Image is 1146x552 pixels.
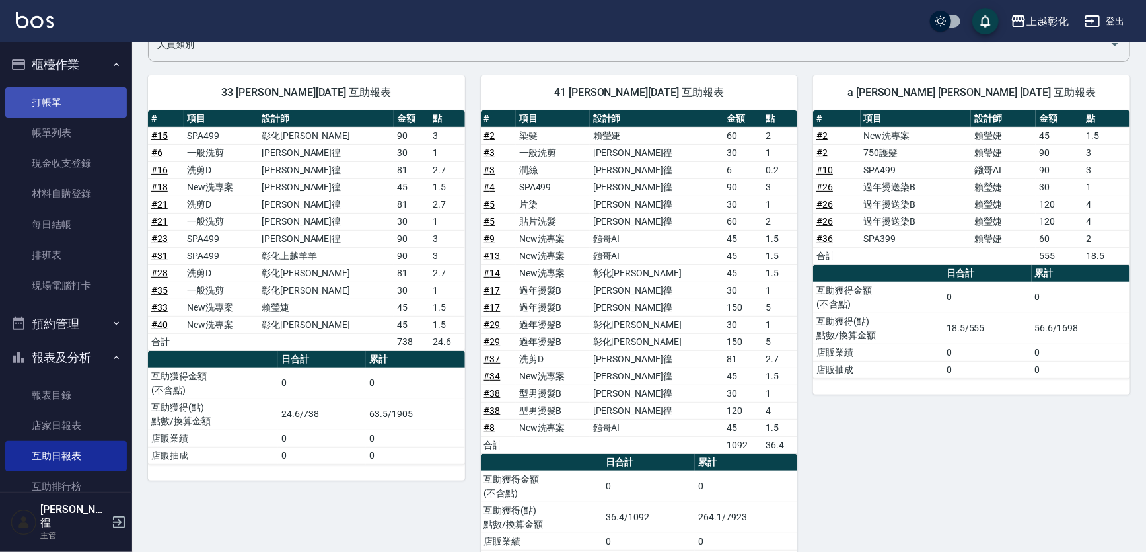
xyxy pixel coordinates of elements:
[723,230,762,247] td: 45
[590,350,724,368] td: [PERSON_NAME]徨
[394,196,429,213] td: 81
[1079,9,1130,34] button: 登出
[590,299,724,316] td: [PERSON_NAME]徨
[590,333,724,350] td: 彰化[PERSON_NAME]
[5,178,127,209] a: 材料自購登錄
[429,110,465,128] th: 點
[394,230,429,247] td: 90
[429,178,465,196] td: 1.5
[943,361,1032,378] td: 0
[861,127,971,144] td: New洗專案
[943,313,1032,344] td: 18.5/555
[516,144,590,161] td: 一般洗剪
[16,12,54,28] img: Logo
[40,503,108,530] h5: [PERSON_NAME]徨
[516,299,590,316] td: 過年燙髮B
[590,196,724,213] td: [PERSON_NAME]徨
[429,247,465,264] td: 3
[481,110,516,128] th: #
[762,299,797,316] td: 5
[762,161,797,178] td: 0.2
[861,161,971,178] td: SPA499
[816,233,833,244] a: #36
[943,282,1032,313] td: 0
[1005,8,1074,35] button: 上越彰化
[184,282,258,299] td: 一般洗剪
[154,33,1104,56] input: 人員名稱
[1083,161,1130,178] td: 3
[484,130,495,141] a: #2
[1083,247,1130,264] td: 18.5
[484,388,501,399] a: #38
[394,213,429,230] td: 30
[971,127,1036,144] td: 賴瑩婕
[723,299,762,316] td: 150
[429,213,465,230] td: 1
[762,385,797,402] td: 1
[1032,361,1130,378] td: 0
[148,368,278,399] td: 互助獲得金額 (不含點)
[516,213,590,230] td: 貼片洗髮
[5,411,127,441] a: 店家日報表
[1036,178,1083,196] td: 30
[762,316,797,333] td: 1
[516,161,590,178] td: 潤絲
[516,419,590,436] td: New洗專案
[278,430,367,447] td: 0
[5,148,127,178] a: 現金收支登錄
[516,350,590,368] td: 洗剪D
[723,436,762,453] td: 1092
[258,299,394,316] td: 賴瑩婕
[723,161,762,178] td: 6
[258,161,394,178] td: [PERSON_NAME]徨
[971,230,1036,247] td: 賴瑩婕
[590,144,724,161] td: [PERSON_NAME]徨
[1036,230,1083,247] td: 60
[394,178,429,196] td: 45
[484,251,501,261] a: #13
[516,247,590,264] td: New洗專案
[695,454,797,471] th: 累計
[813,247,861,264] td: 合計
[429,333,465,350] td: 24.6
[971,178,1036,196] td: 賴瑩婕
[366,368,464,399] td: 0
[723,196,762,213] td: 30
[762,213,797,230] td: 2
[164,86,449,99] span: 33 [PERSON_NAME][DATE] 互助報表
[151,147,162,158] a: #6
[1036,196,1083,213] td: 120
[762,350,797,368] td: 2.7
[484,405,501,416] a: #38
[5,441,127,471] a: 互助日報表
[258,144,394,161] td: [PERSON_NAME]徨
[516,230,590,247] td: New洗專案
[590,419,724,436] td: 鏹哥AI
[1032,344,1130,361] td: 0
[590,247,724,264] td: 鏹哥AI
[1026,13,1069,30] div: 上越彰化
[484,147,495,158] a: #3
[762,247,797,264] td: 1.5
[723,402,762,419] td: 120
[813,110,1130,265] table: a dense table
[148,351,465,465] table: a dense table
[151,233,168,244] a: #23
[723,178,762,196] td: 90
[723,127,762,144] td: 60
[394,299,429,316] td: 45
[151,165,168,175] a: #16
[971,110,1036,128] th: 設計師
[723,316,762,333] td: 30
[484,182,495,192] a: #4
[484,354,501,364] a: #37
[1032,282,1130,313] td: 0
[429,316,465,333] td: 1.5
[1104,34,1126,55] button: Open
[971,196,1036,213] td: 賴瑩婕
[5,210,127,240] a: 每日結帳
[429,144,465,161] td: 1
[5,270,127,301] a: 現場電腦打卡
[590,385,724,402] td: [PERSON_NAME]徨
[394,110,429,128] th: 金額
